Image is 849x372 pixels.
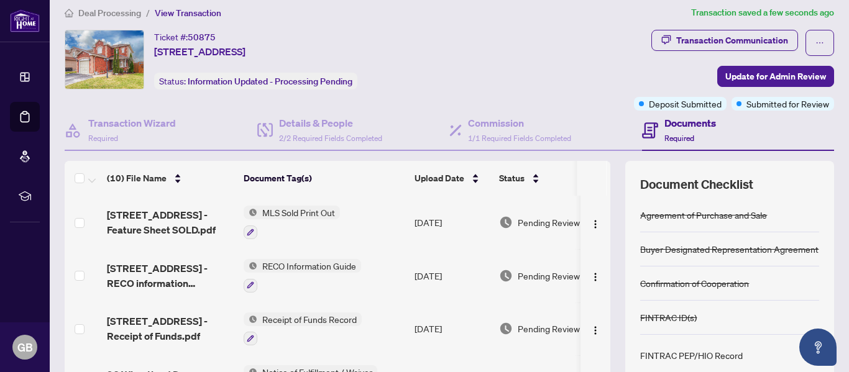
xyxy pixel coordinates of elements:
button: Open asap [799,329,837,366]
span: Status [499,171,525,185]
div: FINTRAC PEP/HIO Record [640,348,743,362]
span: home [65,9,73,17]
h4: Documents [664,116,716,130]
span: ellipsis [815,39,824,47]
td: [DATE] [410,249,494,302]
td: [DATE] [410,196,494,249]
button: Transaction Communication [651,30,798,51]
button: Logo [585,212,605,232]
span: Pending Review [518,215,580,229]
img: logo [10,9,40,32]
div: Agreement of Purchase and Sale [640,208,767,222]
span: Pending Review [518,322,580,335]
button: Status IconRECO Information Guide [244,259,361,293]
div: Ticket #: [154,30,216,44]
img: Logo [590,272,600,282]
li: / [146,6,150,20]
span: Submitted for Review [746,97,829,111]
img: Status Icon [244,312,257,326]
div: FINTRAC ID(s) [640,311,697,324]
span: [STREET_ADDRESS] [154,44,246,59]
img: IMG-X12252720_1.jpg [65,30,144,89]
th: Status [494,161,600,196]
span: Required [88,134,118,143]
article: Transaction saved a few seconds ago [691,6,834,20]
h4: Commission [468,116,571,130]
span: 2/2 Required Fields Completed [279,134,382,143]
span: Document Checklist [640,176,753,193]
span: MLS Sold Print Out [257,206,340,219]
span: Deposit Submitted [649,97,722,111]
span: View Transaction [155,7,221,19]
td: [DATE] [410,302,494,356]
th: Document Tag(s) [239,161,410,196]
span: 1/1 Required Fields Completed [468,134,571,143]
span: Required [664,134,694,143]
th: (10) File Name [102,161,239,196]
span: Deal Processing [78,7,141,19]
div: Transaction Communication [676,30,788,50]
img: Document Status [499,215,513,229]
button: Update for Admin Review [717,66,834,87]
h4: Transaction Wizard [88,116,176,130]
img: Status Icon [244,259,257,273]
span: Information Updated - Processing Pending [188,76,352,87]
span: Pending Review [518,269,580,283]
span: Receipt of Funds Record [257,312,362,326]
button: Logo [585,266,605,286]
button: Status IconReceipt of Funds Record [244,312,362,346]
img: Status Icon [244,206,257,219]
span: RECO Information Guide [257,259,361,273]
th: Upload Date [410,161,494,196]
img: Document Status [499,269,513,283]
span: 50875 [188,32,216,43]
span: Update for Admin Review [725,66,826,86]
h4: Details & People [279,116,382,130]
span: GB [17,338,33,356]
img: Logo [590,325,600,335]
button: Logo [585,319,605,338]
img: Logo [590,219,600,229]
img: Document Status [499,322,513,335]
span: [STREET_ADDRESS] - Receipt of Funds.pdf [107,314,234,343]
span: [STREET_ADDRESS] - Feature Sheet SOLD.pdf [107,207,234,237]
span: Upload Date [415,171,464,185]
span: [STREET_ADDRESS] - RECO information Guide.pdf [107,261,234,291]
button: Status IconMLS Sold Print Out [244,206,340,239]
div: Buyer Designated Representation Agreement [640,242,819,256]
span: (10) File Name [107,171,167,185]
div: Confirmation of Cooperation [640,276,749,290]
div: Status: [154,73,357,89]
